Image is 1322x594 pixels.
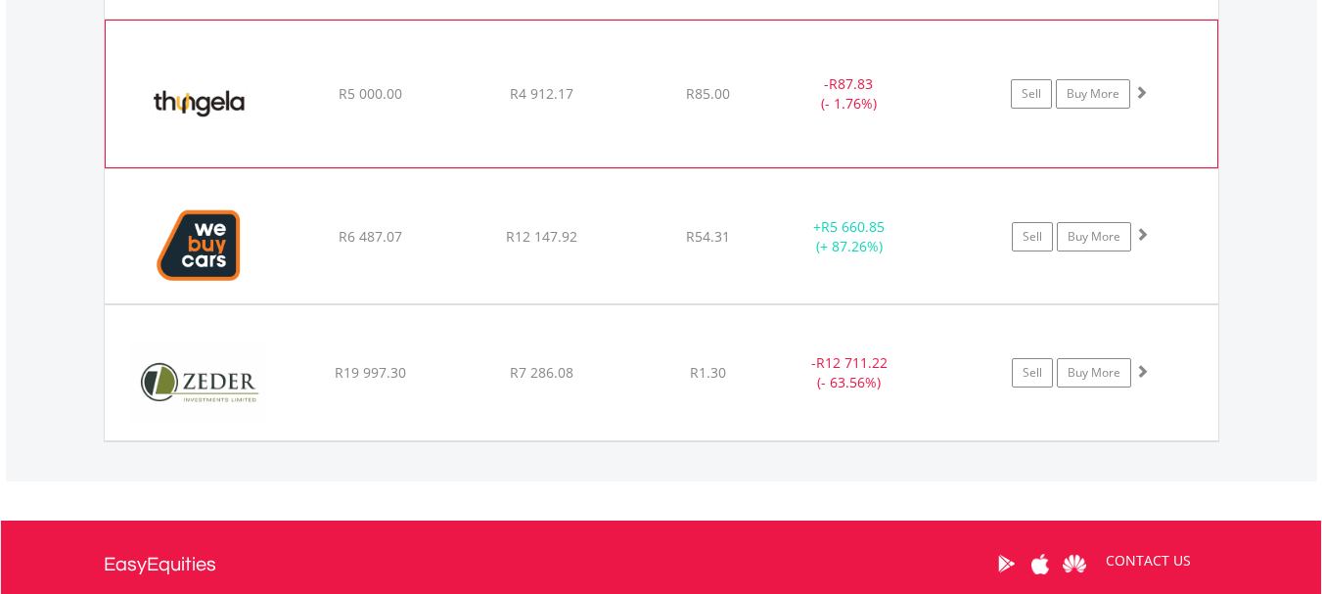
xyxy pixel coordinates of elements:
[339,84,402,103] span: R5 000.00
[114,194,283,298] img: EQU.ZA.WBC.png
[776,353,924,392] div: - (- 63.56%)
[506,227,577,246] span: R12 147.92
[776,217,924,256] div: + (+ 87.26%)
[1012,358,1053,388] a: Sell
[1092,533,1205,588] a: CONTACT US
[1024,533,1058,594] a: Apple
[115,45,284,162] img: EQU.ZA.TGA.png
[690,363,726,382] span: R1.30
[1058,533,1092,594] a: Huawei
[335,363,406,382] span: R19 997.30
[339,227,402,246] span: R6 487.07
[510,363,573,382] span: R7 286.08
[816,353,888,372] span: R12 711.22
[114,330,283,435] img: EQU.ZA.ZED.png
[1057,358,1131,388] a: Buy More
[775,74,922,114] div: - (- 1.76%)
[510,84,573,103] span: R4 912.17
[821,217,885,236] span: R5 660.85
[1056,79,1130,109] a: Buy More
[989,533,1024,594] a: Google Play
[829,74,873,93] span: R87.83
[686,227,730,246] span: R54.31
[1057,222,1131,251] a: Buy More
[686,84,730,103] span: R85.00
[1011,79,1052,109] a: Sell
[1012,222,1053,251] a: Sell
